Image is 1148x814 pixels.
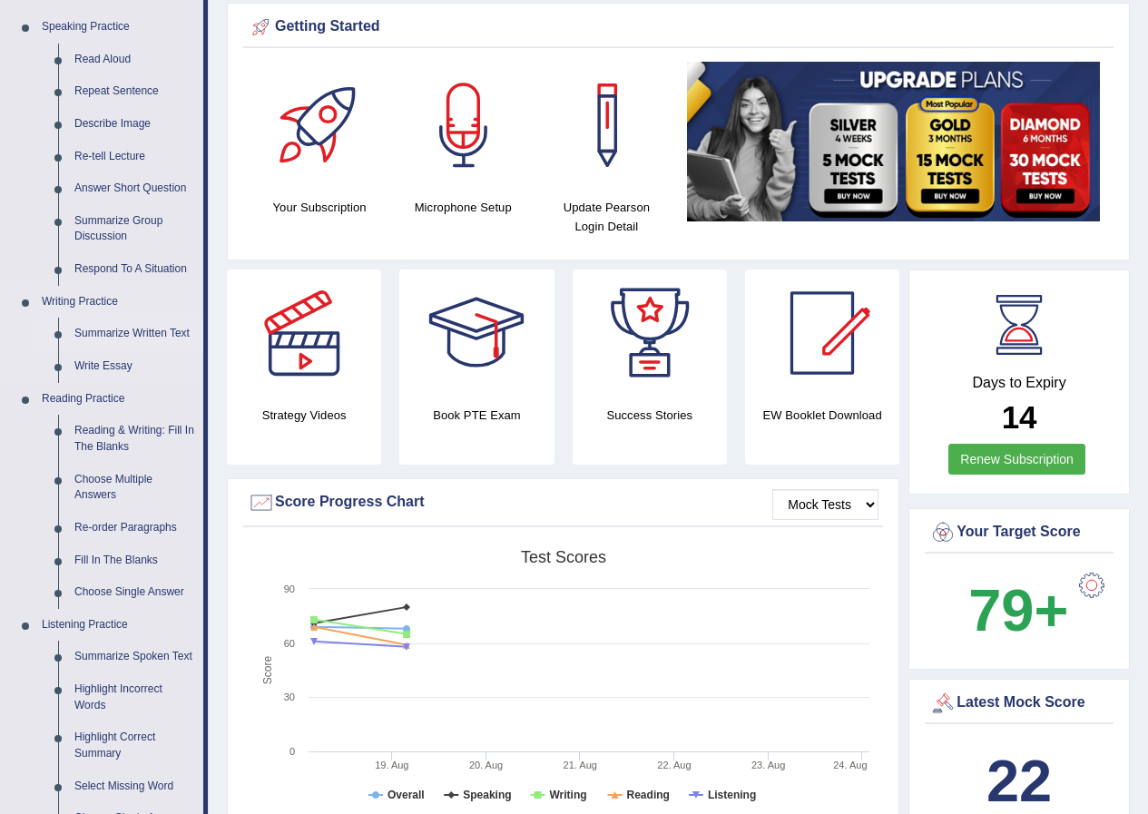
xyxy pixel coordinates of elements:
text: 0 [289,746,295,757]
a: Repeat Sentence [66,75,203,108]
tspan: Writing [549,789,586,801]
tspan: Overall [388,789,425,801]
tspan: 21. Aug [564,760,597,770]
text: 60 [284,638,295,649]
div: Your Target Score [929,519,1109,546]
h4: Microphone Setup [400,198,525,217]
tspan: Speaking [463,789,511,801]
tspan: Test scores [521,548,606,566]
b: 14 [1002,399,1037,435]
h4: Your Subscription [257,198,382,217]
h4: Success Stories [573,406,727,425]
a: Reading Practice [34,383,203,416]
tspan: Listening [708,789,756,801]
tspan: 24. Aug [833,760,867,770]
a: Re-order Paragraphs [66,512,203,544]
a: Summarize Spoken Text [66,641,203,673]
tspan: 19. Aug [375,760,408,770]
a: Reading & Writing: Fill In The Blanks [66,415,203,463]
text: 30 [284,691,295,702]
a: Highlight Incorrect Words [66,673,203,721]
a: Listening Practice [34,609,203,642]
h4: Book PTE Exam [399,406,554,425]
h4: Days to Expiry [929,375,1109,391]
a: Summarize Group Discussion [66,205,203,253]
b: 22 [986,748,1052,814]
a: Write Essay [66,350,203,383]
a: Respond To A Situation [66,253,203,286]
a: Writing Practice [34,286,203,319]
a: Re-tell Lecture [66,141,203,173]
a: Highlight Correct Summary [66,721,203,770]
a: Speaking Practice [34,11,203,44]
tspan: 22. Aug [657,760,691,770]
a: Choose Single Answer [66,576,203,609]
h4: Strategy Videos [227,406,381,425]
a: Answer Short Question [66,172,203,205]
div: Score Progress Chart [248,489,878,516]
tspan: Score [261,656,274,685]
tspan: Reading [627,789,670,801]
h4: Update Pearson Login Detail [544,198,669,236]
a: Fill In The Blanks [66,544,203,577]
a: Read Aloud [66,44,203,76]
img: small5.jpg [687,62,1100,221]
div: Getting Started [248,14,1109,41]
tspan: 20. Aug [469,760,503,770]
div: Latest Mock Score [929,690,1109,717]
h4: EW Booklet Download [745,406,899,425]
a: Summarize Written Text [66,318,203,350]
a: Choose Multiple Answers [66,464,203,512]
b: 79+ [968,577,1068,643]
a: Describe Image [66,108,203,141]
a: Select Missing Word [66,770,203,803]
a: Renew Subscription [948,444,1085,475]
tspan: 23. Aug [751,760,785,770]
text: 90 [284,584,295,594]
